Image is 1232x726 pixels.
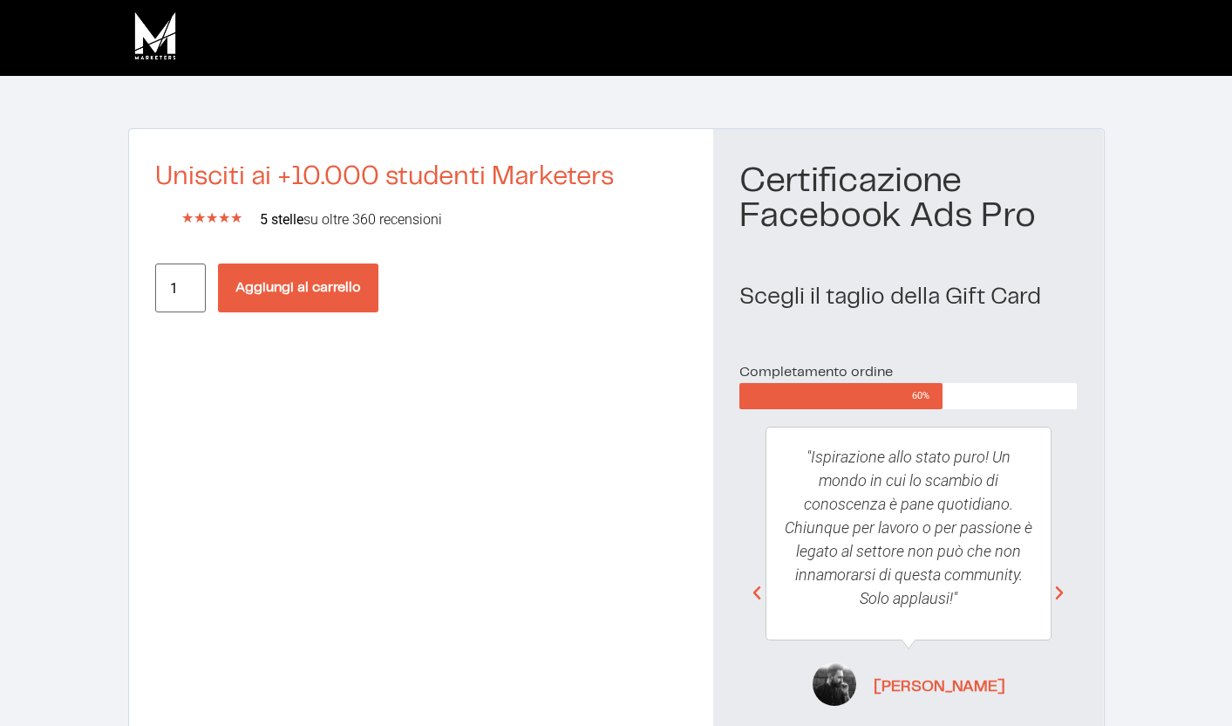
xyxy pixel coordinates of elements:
span: Completamento ordine [739,366,893,379]
h1: Certificazione Facebook Ads Pro [739,164,1077,234]
span: 60% [912,383,943,409]
h2: su oltre 360 recensioni [260,213,688,227]
div: 5/5 [181,208,242,229]
div: Next slide [1051,585,1068,602]
h2: Unisciti ai +10.000 studenti Marketers [155,164,688,190]
button: Aggiungi al carrello [218,264,378,312]
i: ★ [206,208,218,229]
p: "Ispirazione allo stato puro! Un mondo in cui lo scambio di conoscenza è pane quotidiano. Chiunqu... [784,445,1033,610]
h2: Scegli il taglio della Gift Card [739,286,1077,309]
i: ★ [230,208,242,229]
i: ★ [218,208,230,229]
i: ★ [181,208,194,229]
img: Antonio Leone [812,663,855,707]
i: ★ [194,208,206,229]
input: Quantità prodotto [155,264,206,312]
span: [PERSON_NAME] [873,676,1004,700]
div: Previous slide [748,585,766,602]
b: 5 stelle [260,211,303,228]
iframe: Customerly Messenger Launcher [14,658,66,710]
